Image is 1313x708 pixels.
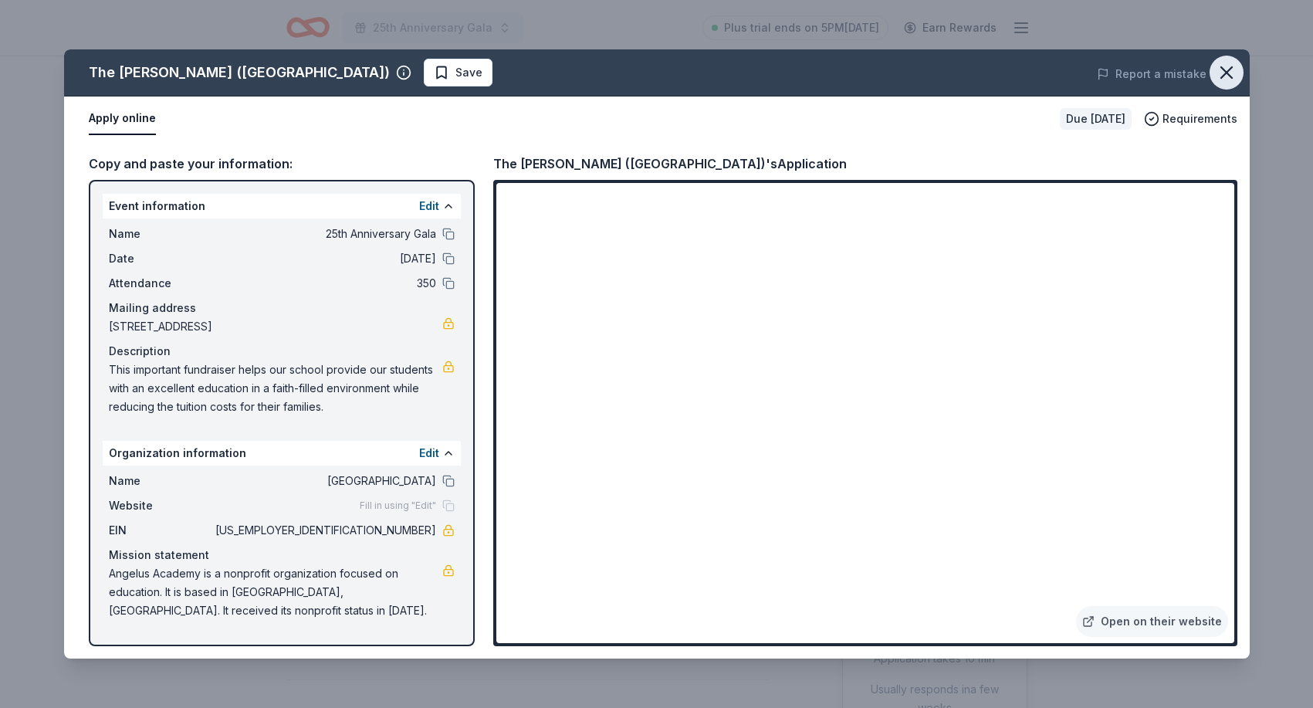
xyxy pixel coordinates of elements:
div: Mission statement [109,546,455,564]
div: The [PERSON_NAME] ([GEOGRAPHIC_DATA])'s Application [493,154,847,174]
div: Event information [103,194,461,218]
button: Edit [419,197,439,215]
button: Requirements [1144,110,1237,128]
span: EIN [109,521,212,540]
span: Angelus Academy is a nonprofit organization focused on education. It is based in [GEOGRAPHIC_DATA... [109,564,442,620]
div: The [PERSON_NAME] ([GEOGRAPHIC_DATA]) [89,60,390,85]
span: [US_EMPLOYER_IDENTIFICATION_NUMBER] [212,521,436,540]
span: Website [109,496,212,515]
span: Date [109,249,212,268]
span: [STREET_ADDRESS] [109,317,442,336]
span: Save [455,63,482,82]
div: Copy and paste your information: [89,154,475,174]
div: Mailing address [109,299,455,317]
a: Open on their website [1076,606,1228,637]
span: Requirements [1162,110,1237,128]
span: Name [109,225,212,243]
button: Save [424,59,492,86]
div: Due [DATE] [1060,108,1132,130]
span: This important fundraiser helps our school provide our students with an excellent education in a ... [109,361,442,416]
button: Report a mistake [1097,65,1206,83]
span: 25th Anniversary Gala [212,225,436,243]
span: [DATE] [212,249,436,268]
span: Fill in using "Edit" [360,500,436,512]
span: Name [109,472,212,490]
button: Edit [419,444,439,462]
div: Description [109,342,455,361]
button: Apply online [89,103,156,135]
div: Organization information [103,441,461,466]
span: [GEOGRAPHIC_DATA] [212,472,436,490]
span: 350 [212,274,436,293]
span: Attendance [109,274,212,293]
